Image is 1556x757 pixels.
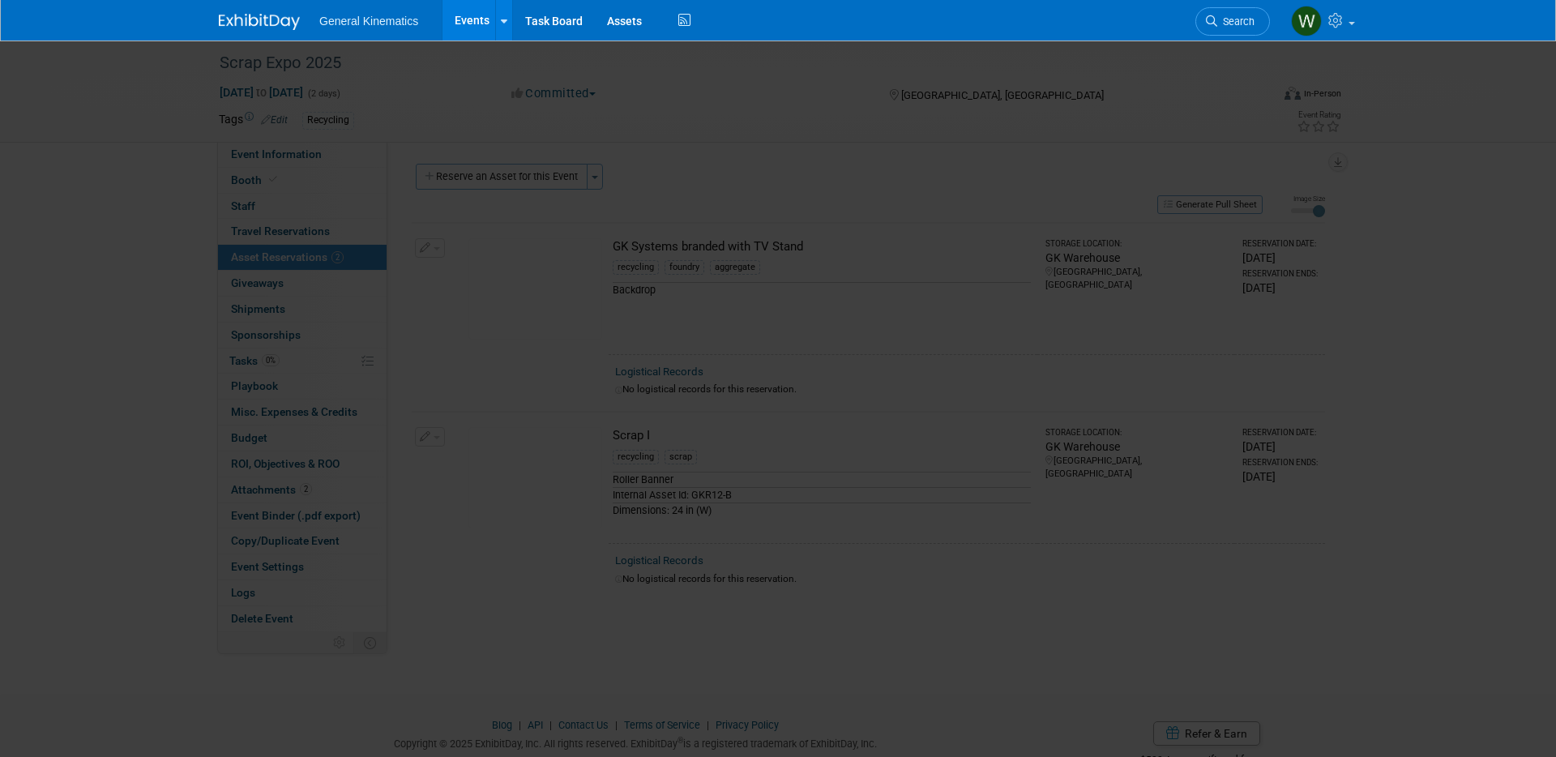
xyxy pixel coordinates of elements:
span: 1 [29,51,37,66]
img: Whitney Swanson [1291,6,1322,36]
button: Close gallery [1515,41,1556,79]
a: Search [1195,7,1270,36]
span: General Kinematics [319,15,418,28]
span: 1 [16,51,24,66]
span: Search [1217,15,1255,28]
img: ExhibitDay [219,14,300,30]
